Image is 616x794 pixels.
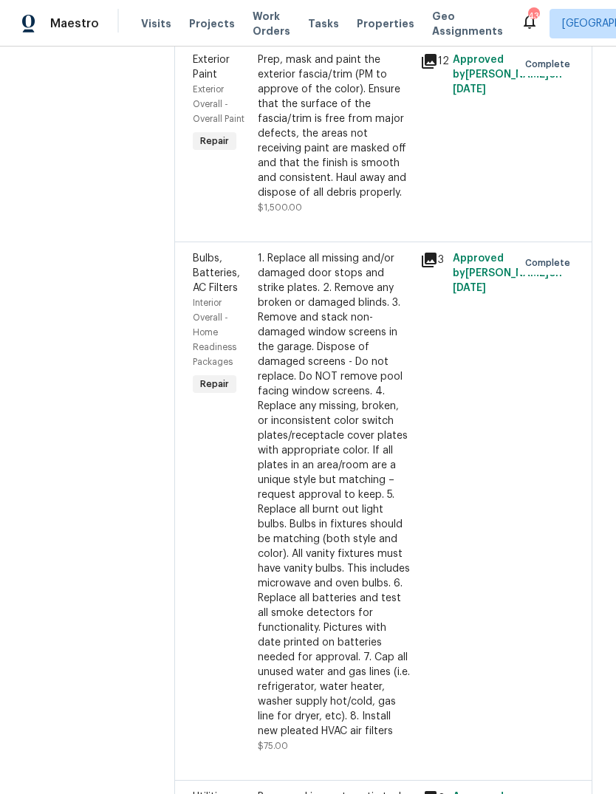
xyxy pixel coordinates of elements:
[420,251,444,269] div: 3
[528,9,538,24] div: 43
[141,16,171,31] span: Visits
[453,84,486,95] span: [DATE]
[525,256,576,270] span: Complete
[193,298,236,366] span: Interior Overall - Home Readiness Packages
[258,742,288,750] span: $75.00
[253,9,290,38] span: Work Orders
[194,377,235,391] span: Repair
[420,52,444,70] div: 12
[453,283,486,293] span: [DATE]
[258,251,411,739] div: 1. Replace all missing and/or damaged door stops and strike plates. 2. Remove any broken or damag...
[193,253,240,293] span: Bulbs, Batteries, AC Filters
[193,85,244,123] span: Exterior Overall - Overall Paint
[50,16,99,31] span: Maestro
[258,52,411,200] div: Prep, mask and paint the exterior fascia/trim (PM to approve of the color). Ensure that the surfa...
[453,55,562,95] span: Approved by [PERSON_NAME] on
[525,57,576,72] span: Complete
[194,134,235,148] span: Repair
[193,55,230,80] span: Exterior Paint
[308,18,339,29] span: Tasks
[258,203,302,212] span: $1,500.00
[453,253,562,293] span: Approved by [PERSON_NAME] on
[432,9,503,38] span: Geo Assignments
[189,16,235,31] span: Projects
[357,16,414,31] span: Properties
